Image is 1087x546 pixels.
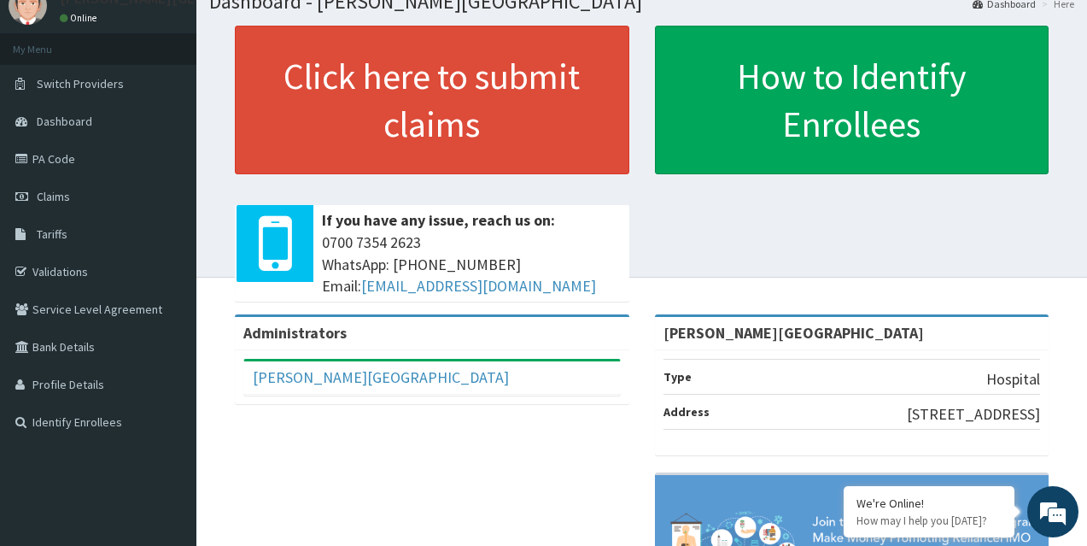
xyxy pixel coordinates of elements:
span: Claims [37,189,70,204]
b: Administrators [243,323,347,343]
div: Minimize live chat window [280,9,321,50]
p: [STREET_ADDRESS] [907,403,1040,426]
a: [EMAIL_ADDRESS][DOMAIN_NAME] [361,276,596,296]
textarea: Type your message and hit 'Enter' [9,364,325,424]
a: How to Identify Enrollees [655,26,1049,174]
b: Type [663,369,692,385]
span: 0700 7354 2623 WhatsApp: [PHONE_NUMBER] Email: [322,232,621,297]
strong: [PERSON_NAME][GEOGRAPHIC_DATA] [663,323,924,343]
a: Click here to submit claims [235,26,629,174]
b: Address [663,404,710,420]
span: Switch Providers [37,76,124,91]
div: Chat with us now [89,96,287,118]
span: We're online! [99,164,236,337]
p: How may I help you today? [856,514,1002,528]
img: d_794563401_company_1708531726252_794563401 [32,85,69,128]
div: We're Online! [856,496,1002,511]
b: If you have any issue, reach us on: [322,210,555,230]
p: Hospital [986,368,1040,390]
span: Tariffs [37,226,67,242]
a: Online [60,12,101,24]
span: Dashboard [37,114,92,129]
a: [PERSON_NAME][GEOGRAPHIC_DATA] [253,367,509,387]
